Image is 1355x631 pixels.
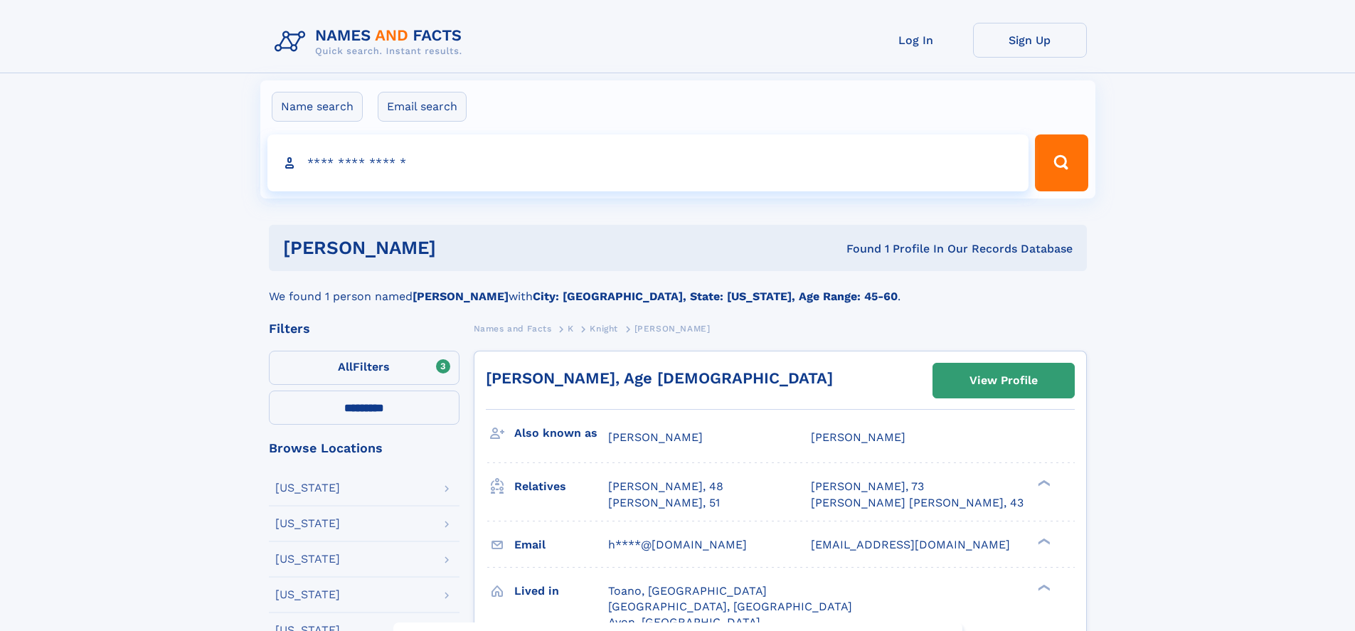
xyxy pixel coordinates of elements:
[275,482,340,494] div: [US_STATE]
[608,615,760,629] span: Avon, [GEOGRAPHIC_DATA]
[269,351,459,385] label: Filters
[533,290,898,303] b: City: [GEOGRAPHIC_DATA], State: [US_STATE], Age Range: 45-60
[568,324,574,334] span: K
[933,364,1074,398] a: View Profile
[634,324,711,334] span: [PERSON_NAME]
[608,584,767,598] span: Toano, [GEOGRAPHIC_DATA]
[474,319,552,337] a: Names and Facts
[1034,536,1051,546] div: ❯
[811,538,1010,551] span: [EMAIL_ADDRESS][DOMAIN_NAME]
[269,322,459,335] div: Filters
[590,319,618,337] a: Knight
[272,92,363,122] label: Name search
[514,579,608,603] h3: Lived in
[275,553,340,565] div: [US_STATE]
[275,589,340,600] div: [US_STATE]
[1034,479,1051,488] div: ❯
[486,369,833,387] a: [PERSON_NAME], Age [DEMOGRAPHIC_DATA]
[413,290,509,303] b: [PERSON_NAME]
[283,239,642,257] h1: [PERSON_NAME]
[608,430,703,444] span: [PERSON_NAME]
[378,92,467,122] label: Email search
[338,360,353,373] span: All
[608,600,852,613] span: [GEOGRAPHIC_DATA], [GEOGRAPHIC_DATA]
[267,134,1029,191] input: search input
[969,364,1038,397] div: View Profile
[811,479,924,494] a: [PERSON_NAME], 73
[608,479,723,494] a: [PERSON_NAME], 48
[568,319,574,337] a: K
[269,271,1087,305] div: We found 1 person named with .
[1034,583,1051,592] div: ❯
[1035,134,1088,191] button: Search Button
[811,495,1024,511] a: [PERSON_NAME] [PERSON_NAME], 43
[514,533,608,557] h3: Email
[269,23,474,61] img: Logo Names and Facts
[514,474,608,499] h3: Relatives
[973,23,1087,58] a: Sign Up
[811,430,905,444] span: [PERSON_NAME]
[590,324,618,334] span: Knight
[641,241,1073,257] div: Found 1 Profile In Our Records Database
[859,23,973,58] a: Log In
[608,495,720,511] a: [PERSON_NAME], 51
[514,421,608,445] h3: Also known as
[275,518,340,529] div: [US_STATE]
[269,442,459,455] div: Browse Locations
